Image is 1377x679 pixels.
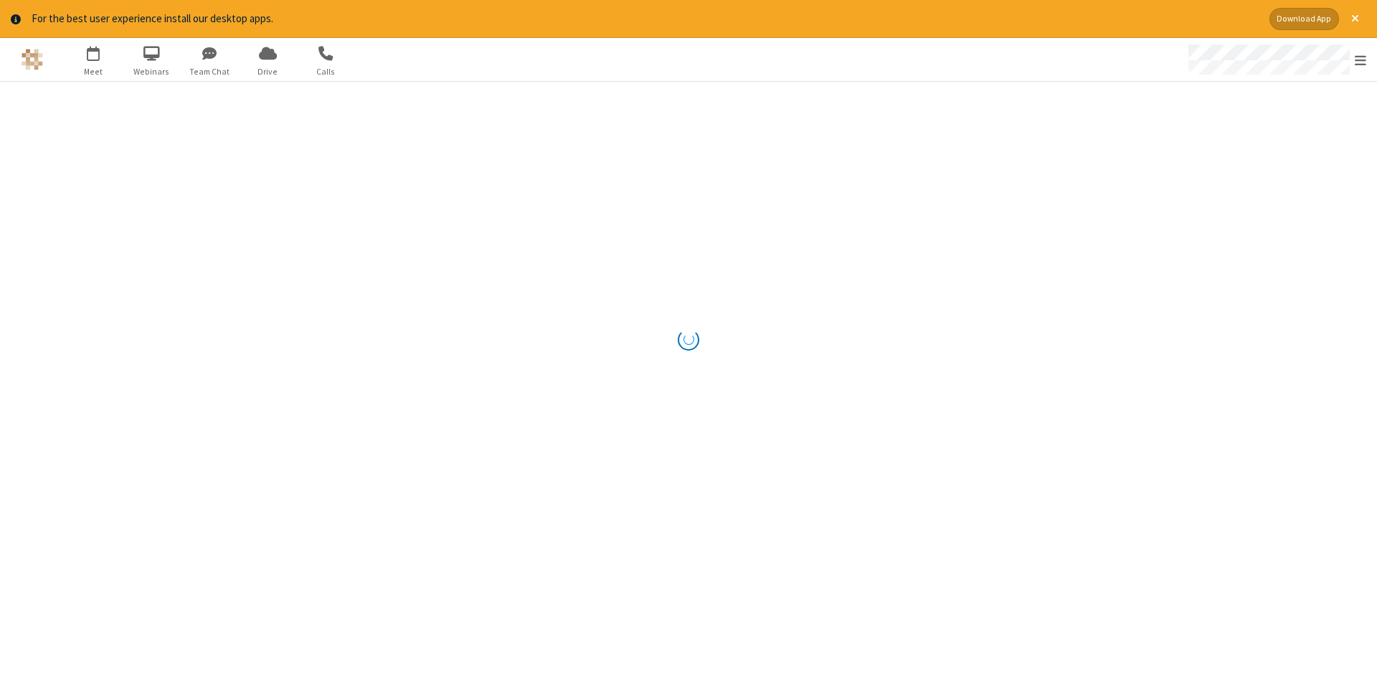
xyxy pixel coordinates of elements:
div: For the best user experience install our desktop apps. [32,11,1259,27]
button: Logo [5,38,59,81]
span: Team Chat [183,65,237,78]
img: QA Selenium DO NOT DELETE OR CHANGE [22,49,43,70]
span: Meet [67,65,120,78]
button: Close alert [1344,8,1366,30]
div: Open menu [1175,38,1377,81]
span: Webinars [125,65,179,78]
button: Download App [1269,8,1339,30]
span: Calls [299,65,353,78]
span: Drive [241,65,295,78]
